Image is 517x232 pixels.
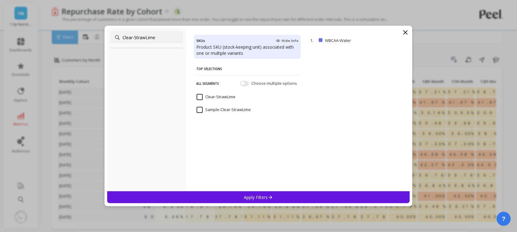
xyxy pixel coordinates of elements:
[244,194,273,200] p: Apply Filters
[110,31,183,43] input: Search Segments
[196,37,205,44] h4: SKUs
[196,44,298,56] p: Product SKU (stock-keeping unit) associated with one or multiple variants
[310,38,316,43] p: 1.
[197,94,236,100] span: Clear-StrawLime
[325,38,378,43] p: WBCAA-Water
[196,77,219,90] p: All Segments
[502,215,506,223] span: ?
[196,62,298,75] p: Top Selections
[251,80,298,87] span: Choose multiple options
[497,212,511,226] button: ?
[197,107,251,113] span: Sample-Clear-StrawLime
[276,38,298,43] span: Hide Info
